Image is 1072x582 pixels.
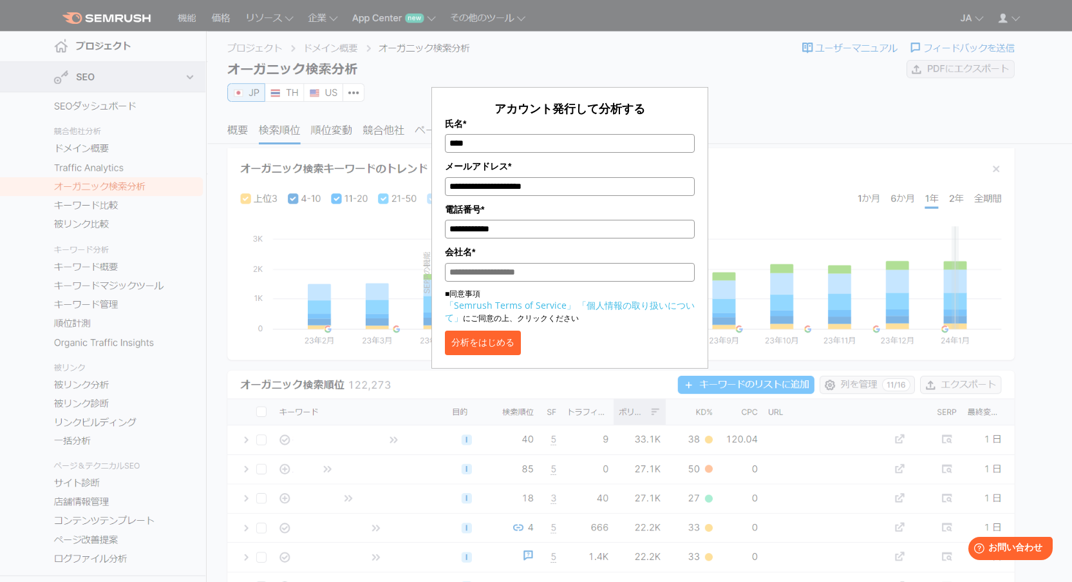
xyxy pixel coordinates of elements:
[445,299,695,324] a: 「個人情報の取り扱いについて」
[445,159,695,173] label: メールアドレス*
[445,299,576,311] a: 「Semrush Terms of Service」
[445,202,695,217] label: 電話番号*
[494,101,645,116] span: アカウント発行して分析する
[445,288,695,324] p: ■同意事項 にご同意の上、クリックください
[445,331,521,355] button: 分析をはじめる
[957,532,1058,568] iframe: Help widget launcher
